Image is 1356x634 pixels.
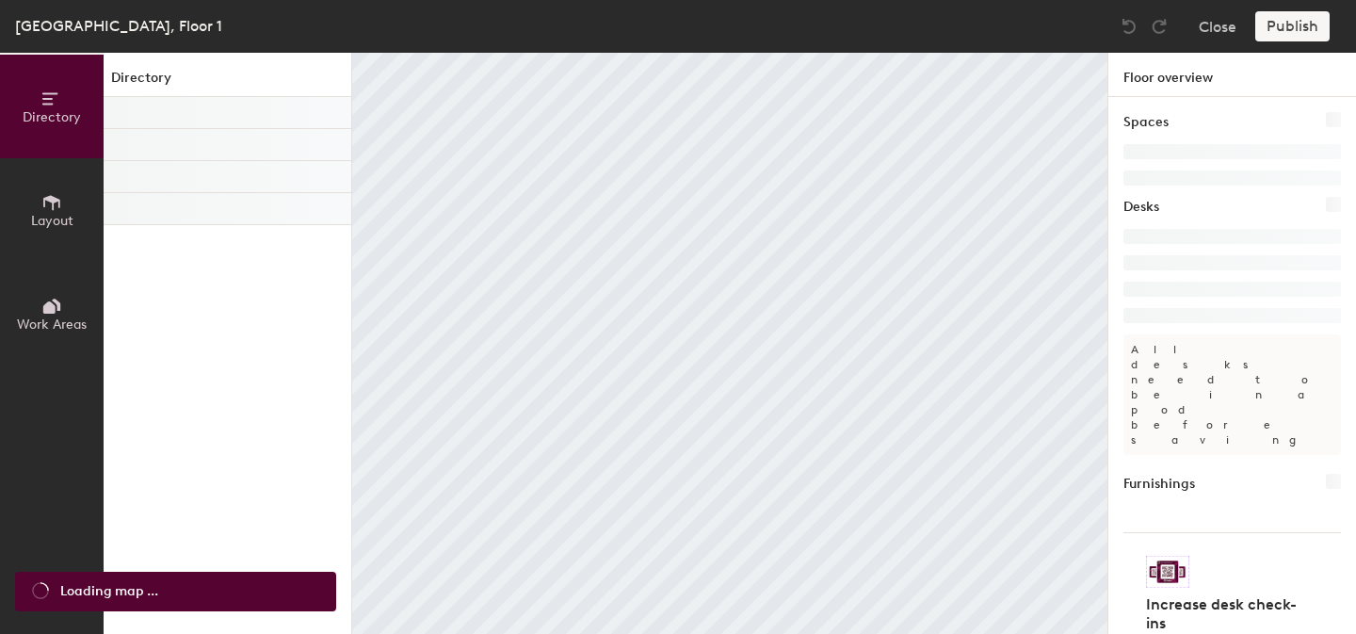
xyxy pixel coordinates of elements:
h4: Increase desk check-ins [1146,595,1307,633]
span: Loading map ... [60,581,158,602]
img: Sticker logo [1146,556,1189,588]
h1: Furnishings [1123,474,1195,495]
span: Layout [31,213,73,229]
h1: Spaces [1123,112,1169,133]
canvas: Map [352,53,1107,634]
h1: Desks [1123,197,1159,218]
h1: Directory [104,68,351,97]
div: [GEOGRAPHIC_DATA], Floor 1 [15,14,222,38]
img: Undo [1120,17,1138,36]
h1: Floor overview [1108,53,1356,97]
img: Redo [1150,17,1169,36]
span: Work Areas [17,317,87,333]
p: All desks need to be in a pod before saving [1123,334,1341,455]
button: Close [1199,11,1236,41]
span: Directory [23,109,81,125]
